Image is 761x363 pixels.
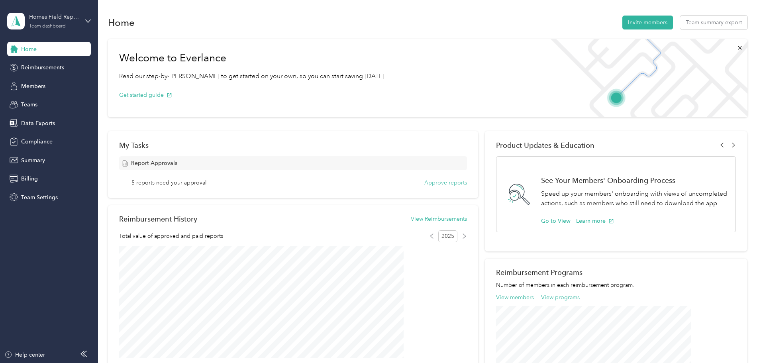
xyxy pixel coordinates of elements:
[29,13,79,21] div: Homes Field Representatives
[411,215,467,223] button: View Reimbursements
[21,193,58,202] span: Team Settings
[119,232,223,240] span: Total value of approved and paid reports
[21,63,64,72] span: Reimbursements
[622,16,673,29] button: Invite members
[29,24,66,29] div: Team dashboard
[496,268,736,277] h2: Reimbursement Programs
[21,137,53,146] span: Compliance
[21,82,45,90] span: Members
[21,156,45,165] span: Summary
[496,141,594,149] span: Product Updates & Education
[131,179,206,187] span: 5 reports need your approval
[541,189,727,208] p: Speed up your members' onboarding with views of uncompleted actions, such as members who still ne...
[119,141,467,149] div: My Tasks
[119,91,172,99] button: Get started guide
[21,100,37,109] span: Teams
[680,16,747,29] button: Team summary export
[496,281,736,289] p: Number of members in each reimbursement program.
[119,71,386,81] p: Read our step-by-[PERSON_NAME] to get started on your own, so you can start saving [DATE].
[119,52,386,65] h1: Welcome to Everlance
[543,39,747,117] img: Welcome to everlance
[576,217,614,225] button: Learn more
[108,18,135,27] h1: Home
[424,179,467,187] button: Approve reports
[21,119,55,128] span: Data Exports
[541,293,580,302] button: View programs
[496,293,534,302] button: View members
[4,351,45,359] button: Help center
[541,217,571,225] button: Go to View
[438,230,457,242] span: 2025
[21,45,37,53] span: Home
[21,175,38,183] span: Billing
[119,215,197,223] h2: Reimbursement History
[131,159,177,167] span: Report Approvals
[541,176,727,184] h1: See Your Members' Onboarding Process
[716,318,761,363] iframe: Everlance-gr Chat Button Frame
